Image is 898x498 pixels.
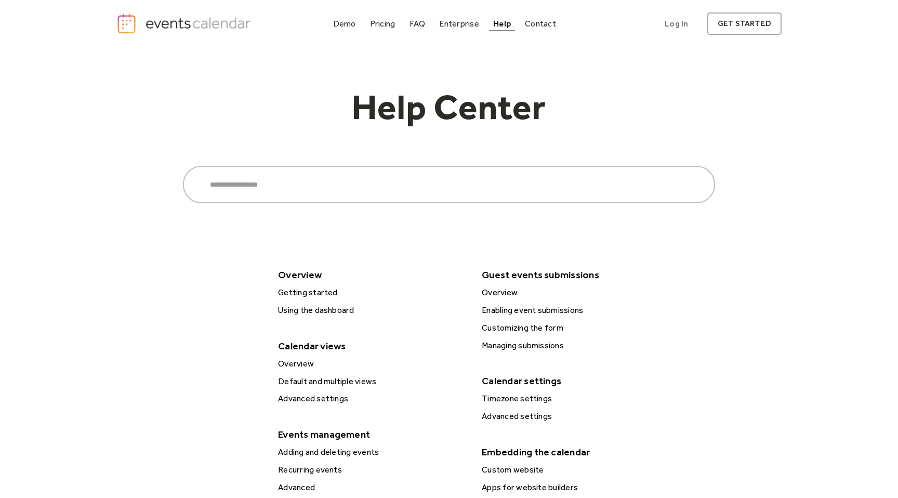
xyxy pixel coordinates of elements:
[479,286,673,299] div: Overview
[274,304,469,317] a: Using the dashboard
[479,321,673,335] div: Customizing the form
[479,410,673,423] div: Advanced settings
[435,17,483,31] a: Enterprise
[525,21,556,27] div: Contact
[116,13,254,34] a: home
[493,21,511,27] div: Help
[479,463,673,477] div: Custom website
[274,286,469,299] a: Getting started
[477,266,672,284] div: Guest events submissions
[479,304,673,317] div: Enabling event submissions
[478,463,673,477] a: Custom website
[275,357,469,371] div: Overview
[274,481,469,494] a: Advanced
[275,463,469,477] div: Recurring events
[478,392,673,405] a: Timezone settings
[410,21,426,27] div: FAQ
[477,443,672,461] div: Embedding the calendar
[478,304,673,317] a: Enabling event submissions
[478,410,673,423] a: Advanced settings
[478,339,673,352] a: Managing submissions
[275,481,469,494] div: Advanced
[478,321,673,335] a: Customizing the form
[405,17,430,31] a: FAQ
[478,481,673,494] a: Apps for website builders
[707,12,782,35] a: get started
[329,17,360,31] a: Demo
[479,392,673,405] div: Timezone settings
[274,375,469,388] a: Default and multiple views
[274,357,469,371] a: Overview
[273,425,468,443] div: Events management
[273,266,468,284] div: Overview
[489,17,515,31] a: Help
[275,286,469,299] div: Getting started
[439,21,479,27] div: Enterprise
[274,445,469,459] a: Adding and deleting events
[521,17,560,31] a: Contact
[274,392,469,405] a: Advanced settings
[479,481,673,494] div: Apps for website builders
[478,286,673,299] a: Overview
[275,375,469,388] div: Default and multiple views
[366,17,400,31] a: Pricing
[477,372,672,390] div: Calendar settings
[274,463,469,477] a: Recurring events
[275,304,469,317] div: Using the dashboard
[275,392,469,405] div: Advanced settings
[275,445,469,459] div: Adding and deleting events
[654,12,698,35] a: Log In
[273,337,468,355] div: Calendar views
[479,339,673,352] div: Managing submissions
[303,89,595,135] h1: Help Center
[370,21,395,27] div: Pricing
[333,21,356,27] div: Demo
